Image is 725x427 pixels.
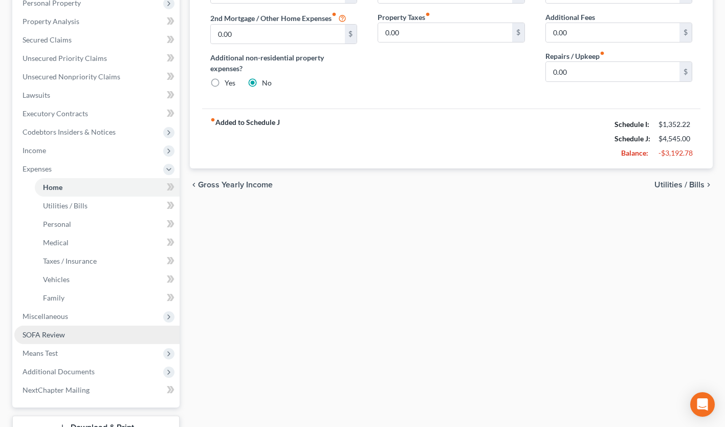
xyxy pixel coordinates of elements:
[210,117,280,160] strong: Added to Schedule J
[679,62,692,81] div: $
[658,134,692,144] div: $4,545.00
[43,201,87,210] span: Utilities / Bills
[35,215,180,233] a: Personal
[35,197,180,215] a: Utilities / Bills
[43,238,69,247] span: Medical
[332,12,337,17] i: fiber_manual_record
[614,120,649,129] strong: Schedule I:
[690,392,715,417] div: Open Intercom Messenger
[198,181,273,189] span: Gross Yearly Income
[35,178,180,197] a: Home
[14,326,180,344] a: SOFA Review
[14,86,180,104] a: Lawsuits
[546,23,679,42] input: --
[43,275,70,284] span: Vehicles
[378,23,512,42] input: --
[210,12,346,24] label: 2nd Mortgage / Other Home Expenses
[23,72,120,81] span: Unsecured Nonpriority Claims
[23,35,72,44] span: Secured Claims
[14,68,180,86] a: Unsecured Nonpriority Claims
[190,181,273,189] button: chevron_left Gross Yearly Income
[225,78,235,88] label: Yes
[378,12,430,23] label: Property Taxes
[35,270,180,289] a: Vehicles
[23,367,95,376] span: Additional Documents
[23,17,79,26] span: Property Analysis
[621,148,648,157] strong: Balance:
[14,31,180,49] a: Secured Claims
[14,12,180,31] a: Property Analysis
[23,54,107,62] span: Unsecured Priority Claims
[190,181,198,189] i: chevron_left
[654,181,705,189] span: Utilities / Bills
[210,117,215,122] i: fiber_manual_record
[23,91,50,99] span: Lawsuits
[545,12,595,23] label: Additional Fees
[23,164,52,173] span: Expenses
[43,293,64,302] span: Family
[210,52,357,74] label: Additional non-residential property expenses?
[658,119,692,130] div: $1,352.22
[23,386,90,394] span: NextChapter Mailing
[35,289,180,307] a: Family
[345,25,357,44] div: $
[43,220,71,228] span: Personal
[43,257,97,265] span: Taxes / Insurance
[23,349,58,357] span: Means Test
[23,312,68,321] span: Miscellaneous
[23,109,88,118] span: Executory Contracts
[425,12,430,17] i: fiber_manual_record
[512,23,524,42] div: $
[211,25,344,44] input: --
[23,330,65,339] span: SOFA Review
[35,233,180,252] a: Medical
[262,78,272,88] label: No
[14,381,180,399] a: NextChapter Mailing
[23,127,116,136] span: Codebtors Insiders & Notices
[654,181,713,189] button: Utilities / Bills chevron_right
[600,51,605,56] i: fiber_manual_record
[23,146,46,155] span: Income
[658,148,692,158] div: -$3,192.78
[14,49,180,68] a: Unsecured Priority Claims
[679,23,692,42] div: $
[546,62,679,81] input: --
[35,252,180,270] a: Taxes / Insurance
[43,183,62,191] span: Home
[705,181,713,189] i: chevron_right
[545,51,605,61] label: Repairs / Upkeep
[614,134,650,143] strong: Schedule J:
[14,104,180,123] a: Executory Contracts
